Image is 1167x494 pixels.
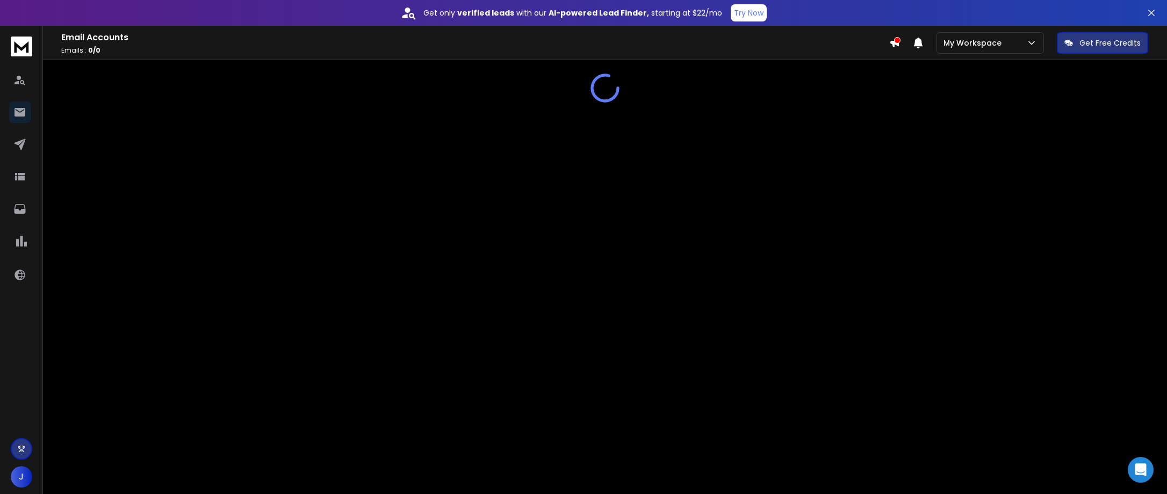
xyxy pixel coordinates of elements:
p: Try Now [734,8,763,18]
div: Open Intercom Messenger [1128,457,1154,483]
span: 0 / 0 [88,46,100,55]
button: Get Free Credits [1057,32,1148,54]
button: J [11,466,32,488]
button: Try Now [731,4,767,21]
p: Get Free Credits [1079,38,1141,48]
p: Emails : [61,46,889,55]
strong: AI-powered Lead Finder, [549,8,649,18]
h1: Email Accounts [61,31,889,44]
img: logo [11,37,32,56]
p: My Workspace [943,38,1006,48]
strong: verified leads [457,8,514,18]
p: Get only with our starting at $22/mo [423,8,722,18]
